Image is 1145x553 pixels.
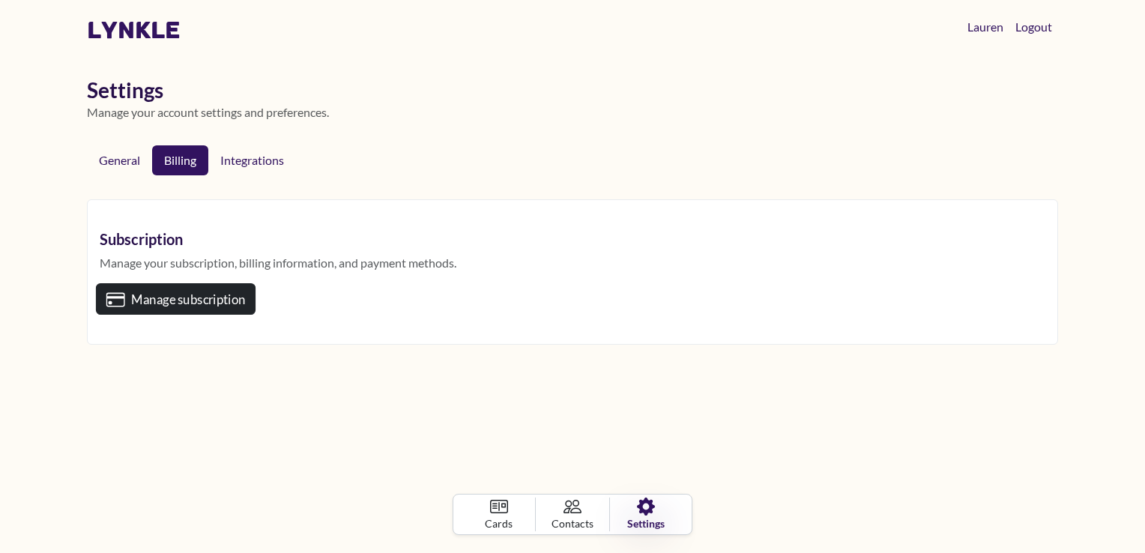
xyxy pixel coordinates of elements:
[1009,12,1058,42] button: Logout
[208,145,302,175] a: Integrations
[100,254,1045,272] p: Manage your subscription, billing information, and payment methods.
[87,145,152,175] a: General
[100,230,1045,248] h2: Subscription
[87,103,1058,121] p: Manage your account settings and preferences.
[552,516,593,531] span: Contacts
[485,516,513,531] span: Cards
[131,291,245,306] span: Manage subscription
[220,153,290,167] span: Integrations
[152,145,208,175] a: Billing
[462,498,536,531] a: Cards
[536,498,609,531] a: Contacts
[87,78,1058,103] h1: Settings
[961,12,1009,42] a: Lauren
[610,498,683,531] a: Settings
[87,16,181,44] a: lynkle
[96,283,256,315] button: Manage subscription
[627,516,665,531] span: Settings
